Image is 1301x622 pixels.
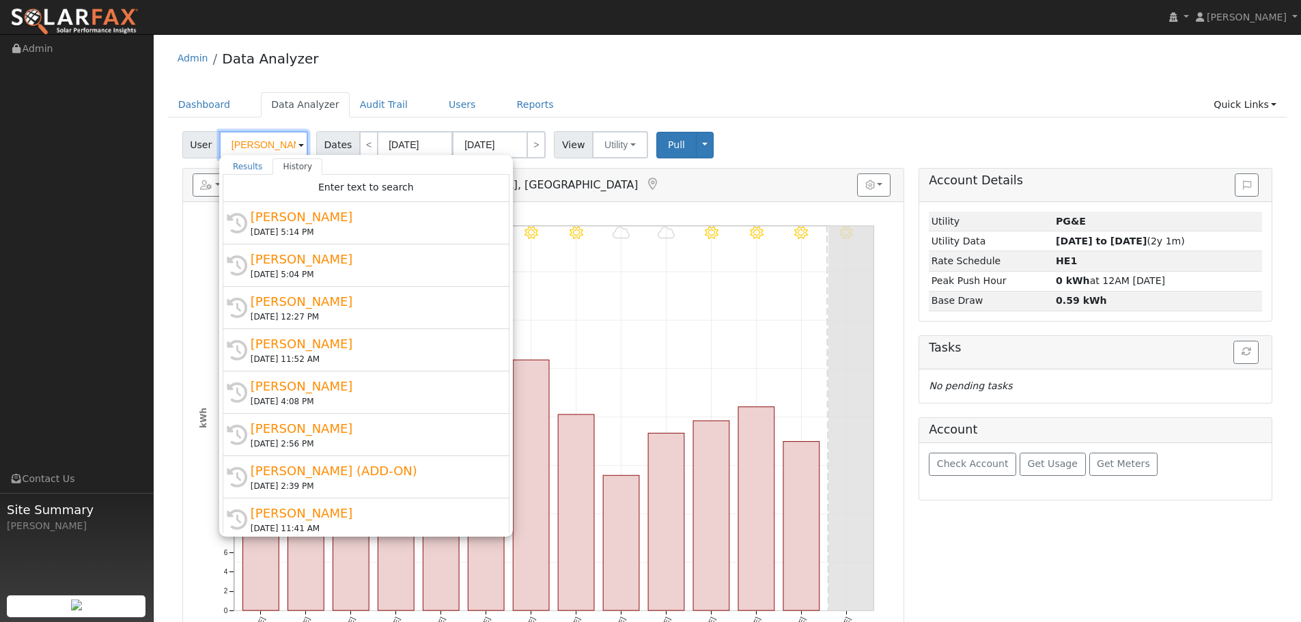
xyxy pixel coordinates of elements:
a: Results [223,158,273,175]
i: 9/13 - MostlyClear [794,226,808,240]
i: 9/09 - MostlyCloudy [613,226,630,240]
a: Data Analyzer [261,92,350,117]
div: [DATE] 12:27 PM [251,311,494,323]
button: Get Meters [1089,453,1158,476]
div: [PERSON_NAME] [251,250,494,268]
rect: onclick="" [468,424,504,611]
rect: onclick="" [558,414,594,610]
text: kWh [199,408,208,428]
a: Map [645,178,660,191]
span: [GEOGRAPHIC_DATA], [GEOGRAPHIC_DATA] [404,178,639,191]
a: > [527,131,546,158]
rect: onclick="" [693,421,729,611]
td: Base Draw [929,291,1053,311]
div: [PERSON_NAME] [251,335,494,353]
td: Utility [929,212,1053,231]
i: History [227,425,247,445]
div: [DATE] 4:08 PM [251,395,494,408]
rect: onclick="" [423,414,459,611]
rect: onclick="" [242,261,279,611]
span: Get Usage [1028,458,1078,469]
rect: onclick="" [378,463,414,611]
a: History [272,158,322,175]
rect: onclick="" [603,476,639,611]
rect: onclick="" [288,344,324,610]
div: [PERSON_NAME] (ADD-ON) [251,462,494,480]
rect: onclick="" [513,360,549,610]
h5: Account Details [929,173,1262,188]
i: 9/10 - MostlyCloudy [658,226,675,240]
h5: Account [929,423,977,436]
span: Pull [668,139,685,150]
div: [PERSON_NAME] [251,504,494,522]
a: Quick Links [1203,92,1287,117]
div: [PERSON_NAME] [251,292,494,311]
text: 4 [223,568,227,576]
strong: ID: 17277791, authorized: 09/12/25 [1056,216,1086,227]
span: Enter text to search [318,182,414,193]
strong: 0 kWh [1056,275,1090,286]
text: 2 [223,588,227,595]
rect: onclick="" [333,382,369,610]
button: Get Usage [1020,453,1086,476]
a: Reports [507,92,564,117]
button: Issue History [1235,173,1259,197]
div: [DATE] 11:52 AM [251,353,494,365]
div: [DATE] 2:39 PM [251,480,494,492]
div: [DATE] 11:41 AM [251,522,494,535]
rect: onclick="" [783,442,820,611]
img: retrieve [71,599,82,610]
div: [PERSON_NAME] [251,377,494,395]
input: Select a User [219,131,308,158]
div: [DATE] 5:14 PM [251,226,494,238]
rect: onclick="" [738,407,774,610]
strong: N [1056,255,1077,266]
i: History [227,340,247,361]
i: 9/07 - Clear [524,226,538,240]
a: Audit Trail [350,92,418,117]
div: [DATE] 5:04 PM [251,268,494,281]
div: [DATE] 2:56 PM [251,438,494,450]
button: Utility [592,131,648,158]
strong: 0.59 kWh [1056,295,1107,306]
td: Utility Data [929,231,1053,251]
span: User [182,131,220,158]
text: 0 [223,607,227,614]
button: Refresh [1233,341,1259,364]
i: History [227,382,247,403]
i: History [227,255,247,276]
i: 9/11 - MostlyClear [704,226,718,240]
i: History [227,298,247,318]
span: Site Summary [7,500,146,519]
a: Data Analyzer [222,51,318,67]
i: History [227,213,247,234]
strong: [DATE] to [DATE] [1056,236,1147,246]
i: 9/08 - Clear [570,226,583,240]
a: < [359,131,378,158]
div: [PERSON_NAME] [251,419,494,438]
i: No pending tasks [929,380,1012,391]
i: History [227,467,247,487]
text: 8 [223,530,227,537]
td: Peak Push Hour [929,271,1053,291]
a: Admin [178,53,208,63]
span: View [554,131,593,158]
rect: onclick="" [648,434,684,611]
text: 6 [223,549,227,556]
a: Dashboard [168,92,241,117]
div: [PERSON_NAME] [7,519,146,533]
td: Rate Schedule [929,251,1053,271]
a: Users [438,92,486,117]
span: Get Meters [1097,458,1150,469]
span: [PERSON_NAME] [1207,12,1287,23]
img: SolarFax [10,8,139,36]
h5: Tasks [929,341,1262,355]
span: Check Account [937,458,1009,469]
button: Check Account [929,453,1016,476]
span: Dates [316,131,360,158]
i: History [227,509,247,530]
span: (2y 1m) [1056,236,1185,246]
div: [PERSON_NAME] [251,208,494,226]
td: at 12AM [DATE] [1054,271,1263,291]
i: 9/12 - MostlyClear [749,226,763,240]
